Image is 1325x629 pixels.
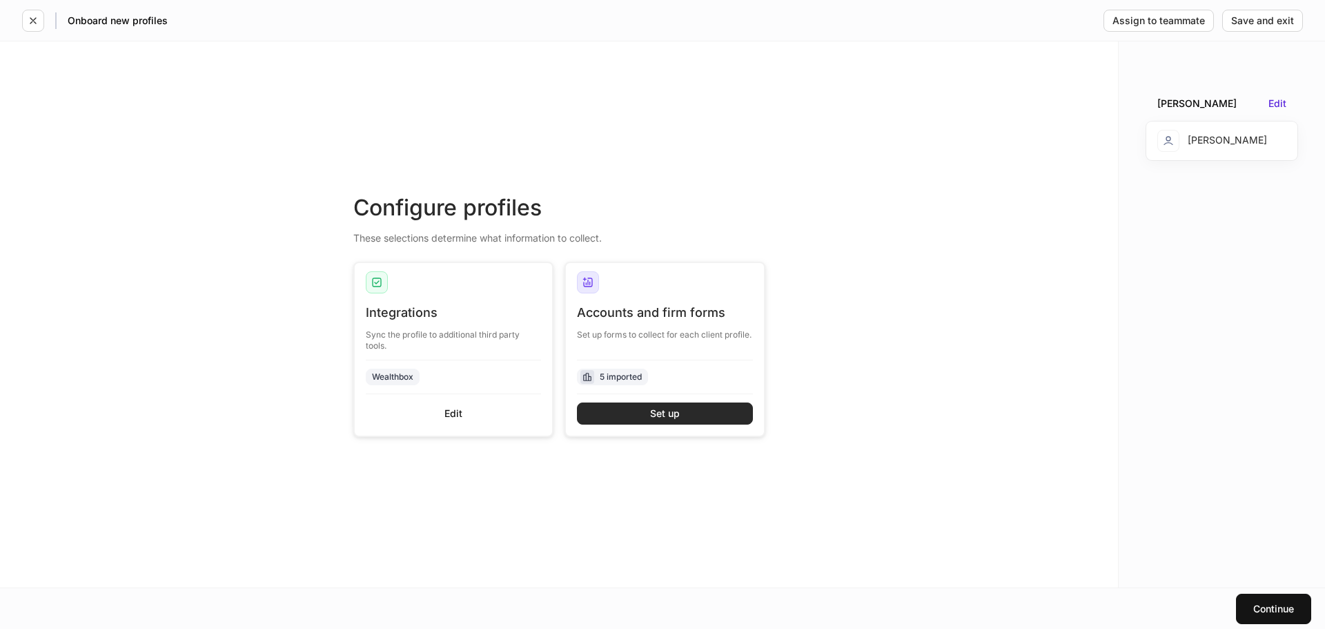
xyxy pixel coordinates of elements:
div: Configure profiles [353,193,765,223]
div: 5 imported [600,370,642,383]
div: Assign to teammate [1112,16,1205,26]
button: Continue [1236,594,1311,624]
div: [PERSON_NAME] [1157,97,1237,110]
div: Sync the profile to additional third party tools. [366,321,542,351]
button: Edit [1268,99,1286,108]
div: Edit [444,409,462,418]
div: Wealthbox [372,370,413,383]
button: Save and exit [1222,10,1303,32]
div: These selections determine what information to collect. [353,223,765,245]
div: Integrations [366,304,542,321]
div: Set up [650,409,680,418]
button: Set up [577,403,753,425]
div: Continue [1253,604,1294,614]
div: Accounts and firm forms [577,304,753,321]
button: Edit [366,403,542,425]
div: Save and exit [1231,16,1294,26]
button: Assign to teammate [1103,10,1214,32]
div: Set up forms to collect for each client profile. [577,321,753,340]
h5: Onboard new profiles [68,14,168,28]
div: [PERSON_NAME] [1157,130,1267,152]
